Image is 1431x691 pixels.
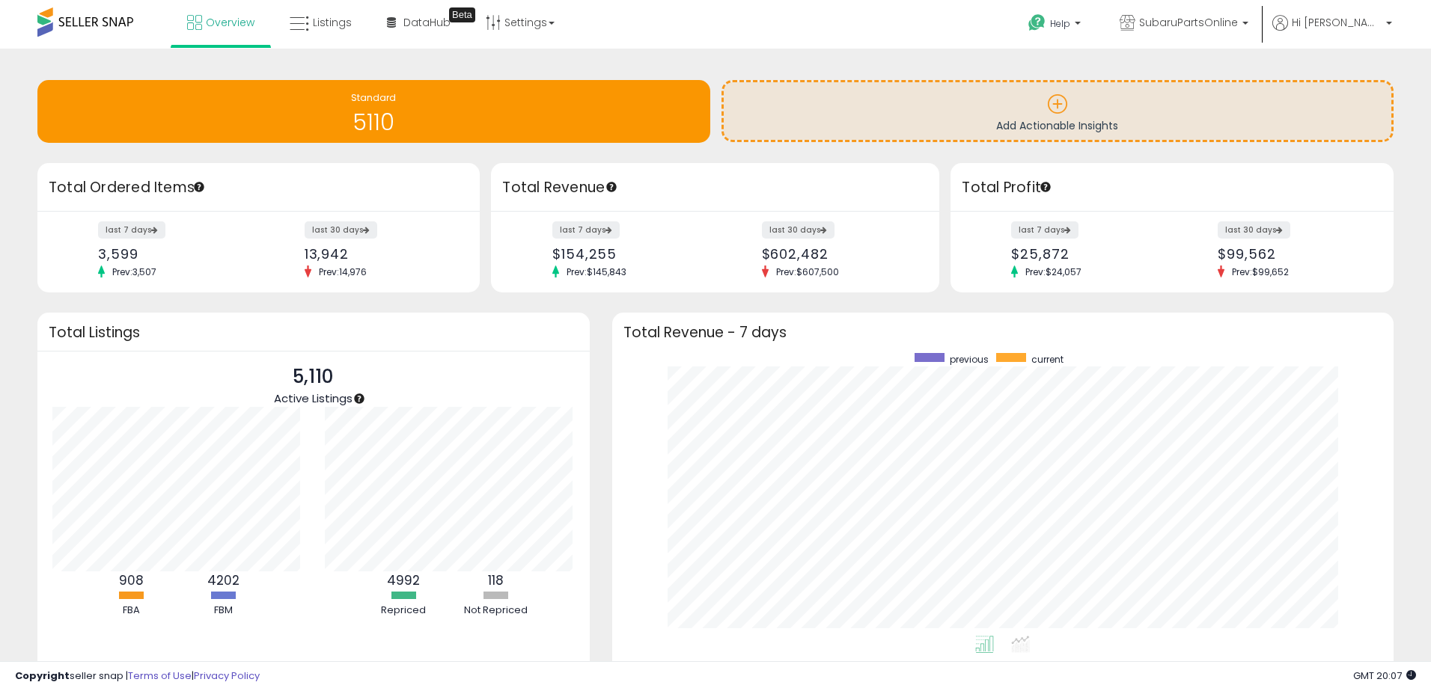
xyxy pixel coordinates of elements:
[353,392,366,405] div: Tooltip anchor
[451,604,540,618] div: Not Repriced
[305,221,377,239] label: last 30 days
[762,221,835,239] label: last 30 days
[207,571,239,589] b: 4202
[502,177,928,198] h3: Total Revenue
[86,604,176,618] div: FBA
[1050,17,1070,30] span: Help
[274,363,353,391] p: 5,110
[950,353,989,366] span: previous
[996,118,1118,133] span: Add Actionable Insights
[351,91,396,104] span: Standard
[119,571,144,589] b: 908
[105,265,164,278] span: Prev: 3,507
[605,180,618,194] div: Tooltip anchor
[192,180,206,194] div: Tooltip anchor
[1018,265,1089,278] span: Prev: $24,057
[962,177,1382,198] h3: Total Profit
[1039,180,1052,194] div: Tooltip anchor
[15,669,260,684] div: seller snap | |
[488,571,504,589] b: 118
[128,669,192,683] a: Terms of Use
[178,604,268,618] div: FBM
[403,15,451,30] span: DataHub
[387,571,420,589] b: 4992
[37,80,710,143] a: Standard 5110
[623,327,1383,338] h3: Total Revenue - 7 days
[358,604,448,618] div: Repriced
[313,15,352,30] span: Listings
[1028,13,1046,32] i: Get Help
[15,669,70,683] strong: Copyright
[1031,353,1064,366] span: current
[1218,246,1367,262] div: $99,562
[206,15,254,30] span: Overview
[552,246,704,262] div: $154,255
[311,265,374,278] span: Prev: 14,976
[1139,15,1238,30] span: SubaruPartsOnline
[1218,221,1290,239] label: last 30 days
[1016,2,1096,49] a: Help
[1292,15,1382,30] span: Hi [PERSON_NAME]
[449,7,475,22] div: Tooltip anchor
[1011,221,1078,239] label: last 7 days
[305,246,454,262] div: 13,942
[1353,669,1416,683] span: 2025-10-7 20:07 GMT
[98,246,248,262] div: 3,599
[559,265,634,278] span: Prev: $145,843
[552,221,620,239] label: last 7 days
[724,82,1392,140] a: Add Actionable Insights
[45,110,703,135] h1: 5110
[1224,265,1296,278] span: Prev: $99,652
[274,390,353,406] span: Active Listings
[194,669,260,683] a: Privacy Policy
[49,327,579,338] h3: Total Listings
[1272,15,1392,49] a: Hi [PERSON_NAME]
[98,221,165,239] label: last 7 days
[1011,246,1161,262] div: $25,872
[769,265,846,278] span: Prev: $607,500
[49,177,469,198] h3: Total Ordered Items
[762,246,914,262] div: $602,482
